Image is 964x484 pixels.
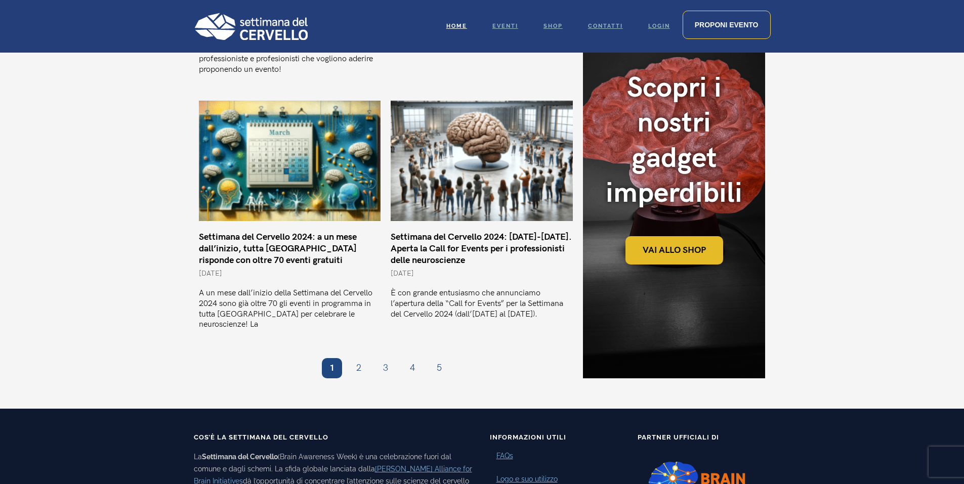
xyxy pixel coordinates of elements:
[543,23,563,29] span: Shop
[496,451,513,461] a: FAQs
[606,71,742,211] div: Scopri i nostri gadget imperdibili
[199,358,573,378] nav: Paginazione
[638,433,719,441] span: Partner Ufficiali di
[194,433,328,441] span: Cos’è la Settimana del Cervello
[391,269,414,278] span: [DATE]
[194,13,308,40] img: Logo
[322,358,342,378] span: 1
[391,232,572,266] a: Settimana del Cervello 2024: [DATE]-[DATE]. Aperta la Call for Events per i professionisti delle ...
[402,358,423,378] a: 4
[199,269,222,278] span: [DATE]
[391,288,573,320] p: È con grande entusiasmo che annunciamo l’apertura della “Call for Events” per la Settimana del Ce...
[446,23,467,29] span: Home
[199,232,357,266] a: Settimana del Cervello 2024: a un mese dall’inizio, tutta [GEOGRAPHIC_DATA] risponde con oltre 70...
[199,33,381,75] p: La Settimana del Cervello 2025 si terrà dal [DATE] al [DATE]. Sono ufficialmente aperte le adesio...
[349,358,369,378] a: 2
[683,11,771,39] a: Proponi evento
[695,21,759,29] span: Proponi evento
[429,358,449,378] a: 5
[199,288,381,330] p: A un mese dall’inizio della Settimana del Cervello 2024 sono già oltre 70 gli eventi in programma...
[490,433,566,441] span: Informazioni Utili
[202,453,278,461] b: Settimana del Cervello
[648,23,670,29] span: Login
[588,23,623,29] span: Contatti
[375,358,396,378] a: 3
[492,23,518,29] span: Eventi
[625,237,723,265] a: Vai allo shop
